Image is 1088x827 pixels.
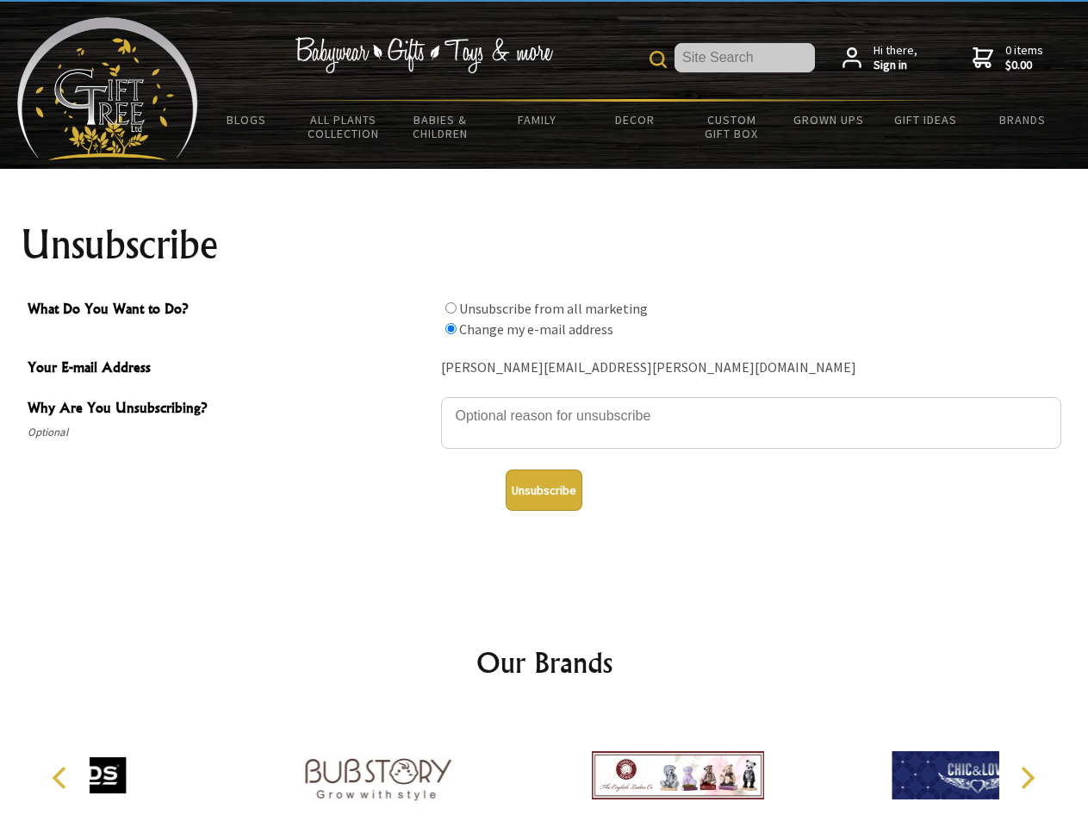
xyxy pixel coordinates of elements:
span: Why Are You Unsubscribing? [28,397,432,422]
a: Grown Ups [780,102,877,138]
button: Unsubscribe [506,469,582,511]
a: Custom Gift Box [683,102,780,152]
a: Family [489,102,587,138]
div: [PERSON_NAME][EMAIL_ADDRESS][PERSON_NAME][DOMAIN_NAME] [441,355,1061,382]
a: Gift Ideas [877,102,974,138]
strong: $0.00 [1005,58,1043,73]
button: Previous [43,759,81,797]
span: Optional [28,422,432,443]
label: Unsubscribe from all marketing [459,300,648,317]
input: Site Search [675,43,815,72]
input: What Do You Want to Do? [445,302,457,314]
a: Hi there,Sign in [842,43,917,73]
img: Babyware - Gifts - Toys and more... [17,17,198,160]
img: Babywear - Gifts - Toys & more [295,37,553,73]
span: 0 items [1005,42,1043,73]
a: Decor [586,102,683,138]
a: 0 items$0.00 [973,43,1043,73]
strong: Sign in [874,58,917,73]
h1: Unsubscribe [21,224,1068,265]
h2: Our Brands [34,642,1054,683]
a: BLOGS [198,102,295,138]
span: Your E-mail Address [28,357,432,382]
a: Brands [974,102,1072,138]
img: product search [650,51,667,68]
button: Next [1008,759,1046,797]
input: What Do You Want to Do? [445,323,457,334]
a: All Plants Collection [295,102,393,152]
a: Babies & Children [392,102,489,152]
span: Hi there, [874,43,917,73]
span: What Do You Want to Do? [28,298,432,323]
label: Change my e-mail address [459,320,613,338]
textarea: Why Are You Unsubscribing? [441,397,1061,449]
